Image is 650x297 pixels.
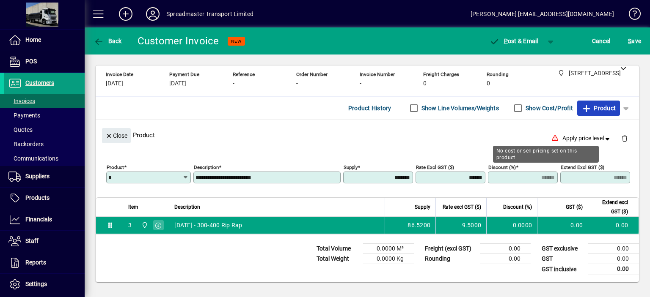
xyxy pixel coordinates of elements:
[100,131,133,139] app-page-header-button: Close
[628,34,641,48] span: ave
[493,146,599,163] div: No cost or sell pricing set on this product
[25,216,52,223] span: Financials
[25,58,37,65] span: POS
[25,237,39,244] span: Staff
[363,244,414,254] td: 0.0000 M³
[344,164,358,170] mat-label: Supply
[8,112,40,119] span: Payments
[524,104,573,112] label: Show Cost/Profit
[85,33,131,49] app-page-header-button: Back
[25,281,47,287] span: Settings
[421,244,480,254] td: Freight (excl GST)
[480,254,531,264] td: 0.00
[503,202,532,212] span: Discount (%)
[128,221,132,229] div: 3
[415,202,430,212] span: Supply
[25,173,50,180] span: Suppliers
[139,221,149,230] span: 965 State Highway 2
[25,194,50,201] span: Products
[4,274,85,295] a: Settings
[408,221,430,229] span: 86.5200
[312,244,363,254] td: Total Volume
[537,217,588,234] td: 0.00
[626,33,643,49] button: Save
[537,254,588,264] td: GST
[420,104,499,112] label: Show Line Volumes/Weights
[8,126,33,133] span: Quotes
[231,38,242,44] span: NEW
[537,244,588,254] td: GST exclusive
[592,34,611,48] span: Cancel
[312,254,363,264] td: Total Weight
[96,120,639,150] div: Product
[106,80,123,87] span: [DATE]
[562,134,611,143] span: Apply price level
[488,164,516,170] mat-label: Discount (%)
[91,33,124,49] button: Back
[4,123,85,137] a: Quotes
[345,101,395,116] button: Product History
[8,155,58,162] span: Communications
[139,6,166,22] button: Profile
[4,137,85,151] a: Backorders
[363,254,414,264] td: 0.0000 Kg
[423,80,427,87] span: 0
[4,94,85,108] a: Invoices
[4,151,85,166] a: Communications
[296,80,298,87] span: -
[622,2,639,29] a: Knowledge Base
[166,7,253,21] div: Spreadmaster Transport Limited
[169,80,187,87] span: [DATE]
[4,108,85,123] a: Payments
[348,101,391,115] span: Product History
[566,202,583,212] span: GST ($)
[489,38,538,44] span: ost & Email
[443,202,481,212] span: Rate excl GST ($)
[487,80,490,87] span: 0
[577,101,620,116] button: Product
[614,128,635,148] button: Delete
[588,254,639,264] td: 0.00
[25,79,54,86] span: Customers
[416,164,454,170] mat-label: Rate excl GST ($)
[441,221,481,229] div: 9.5000
[561,164,604,170] mat-label: Extend excl GST ($)
[485,33,543,49] button: Post & Email
[588,264,639,275] td: 0.00
[4,231,85,252] a: Staff
[4,252,85,273] a: Reports
[593,198,628,216] span: Extend excl GST ($)
[128,202,138,212] span: Item
[421,254,480,264] td: Rounding
[107,164,124,170] mat-label: Product
[4,30,85,51] a: Home
[112,6,139,22] button: Add
[25,36,41,43] span: Home
[471,7,614,21] div: [PERSON_NAME] [EMAIL_ADDRESS][DOMAIN_NAME]
[94,38,122,44] span: Back
[614,134,635,142] app-page-header-button: Delete
[105,129,127,143] span: Close
[233,80,234,87] span: -
[504,38,508,44] span: P
[486,217,537,234] td: 0.0000
[4,188,85,209] a: Products
[174,221,242,229] span: [DATE] - 300-400 Rip Rap
[102,128,131,143] button: Close
[590,33,613,49] button: Cancel
[174,202,200,212] span: Description
[360,80,361,87] span: -
[4,51,85,72] a: POS
[25,259,46,266] span: Reports
[559,131,615,146] button: Apply price level
[8,141,44,147] span: Backorders
[588,244,639,254] td: 0.00
[4,166,85,187] a: Suppliers
[194,164,219,170] mat-label: Description
[480,244,531,254] td: 0.00
[8,98,35,104] span: Invoices
[588,217,639,234] td: 0.00
[4,209,85,230] a: Financials
[537,264,588,275] td: GST inclusive
[628,38,631,44] span: S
